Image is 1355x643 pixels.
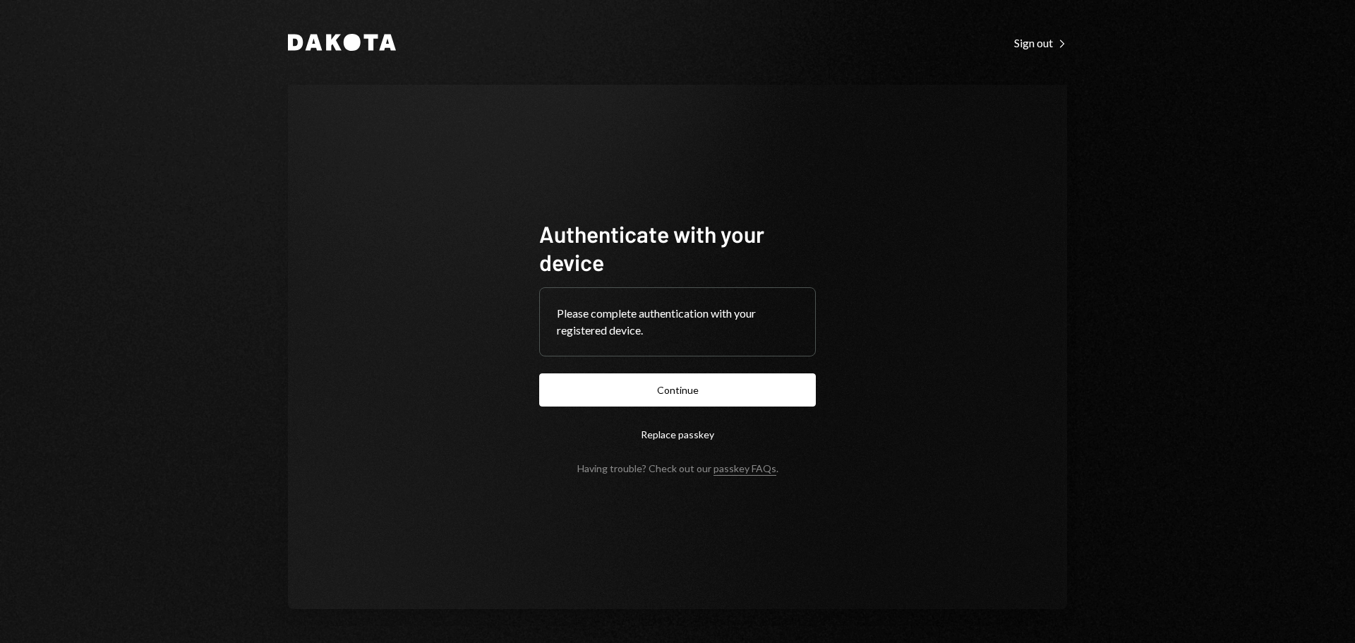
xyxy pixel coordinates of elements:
[539,418,816,451] button: Replace passkey
[539,373,816,407] button: Continue
[539,220,816,276] h1: Authenticate with your device
[577,462,778,474] div: Having trouble? Check out our .
[1014,35,1067,50] a: Sign out
[557,305,798,339] div: Please complete authentication with your registered device.
[1014,36,1067,50] div: Sign out
[713,462,776,476] a: passkey FAQs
